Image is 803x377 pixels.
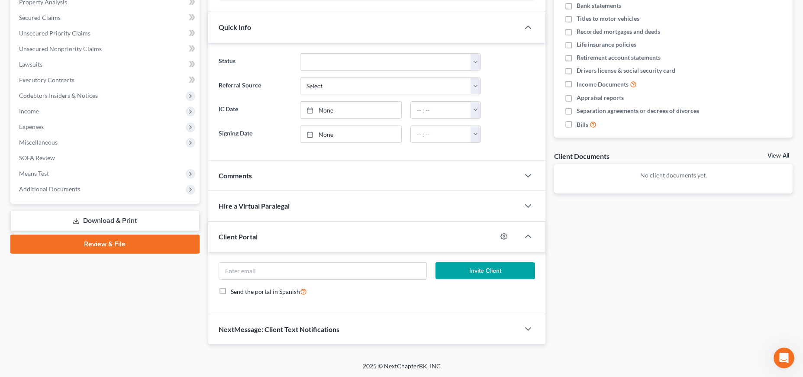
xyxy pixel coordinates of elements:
[214,53,296,71] label: Status
[219,171,252,180] span: Comments
[411,126,471,142] input: -- : --
[19,29,90,37] span: Unsecured Priority Claims
[12,41,200,57] a: Unsecured Nonpriority Claims
[577,40,636,49] span: Life insurance policies
[231,288,300,295] span: Send the portal in Spanish
[12,10,200,26] a: Secured Claims
[13,284,20,290] button: Emoji picker
[19,107,39,115] span: Income
[19,123,44,130] span: Expenses
[577,93,624,102] span: Appraisal reports
[219,325,339,333] span: NextMessage: Client Text Notifications
[27,283,34,290] button: Gif picker
[14,74,123,89] b: 🚨ATTN: [GEOGRAPHIC_DATA] of [US_STATE]
[19,14,61,21] span: Secured Claims
[435,262,535,280] button: Invite Client
[25,5,39,19] img: Profile image for Katie
[19,45,102,52] span: Unsecured Nonpriority Claims
[6,3,22,20] button: go back
[577,120,588,129] span: Bills
[12,72,200,88] a: Executory Contracts
[42,11,81,19] p: Active 1h ago
[19,170,49,177] span: Means Test
[214,126,296,143] label: Signing Date
[219,263,426,279] input: Enter email
[577,106,699,115] span: Separation agreements or decrees of divorces
[7,68,166,178] div: Katie says…
[19,185,80,193] span: Additional Documents
[577,53,661,62] span: Retirement account statements
[12,150,200,166] a: SOFA Review
[219,23,251,31] span: Quick Info
[300,126,402,142] a: None
[14,161,84,166] div: [PERSON_NAME] • 1m ago
[41,283,48,290] button: Upload attachment
[7,265,166,280] textarea: Message…
[152,3,168,19] div: Close
[774,348,794,368] iframe: Intercom live chat
[219,232,258,241] span: Client Portal
[19,76,74,84] span: Executory Contracts
[214,77,296,95] label: Referral Source
[12,57,200,72] a: Lawsuits
[135,3,152,20] button: Home
[19,92,98,99] span: Codebtors Insiders & Notices
[577,27,660,36] span: Recorded mortgages and deeds
[7,68,142,159] div: 🚨ATTN: [GEOGRAPHIC_DATA] of [US_STATE]The court has added a new Credit Counseling Field that we n...
[10,211,200,231] a: Download & Print
[19,139,58,146] span: Miscellaneous
[42,4,98,11] h1: [PERSON_NAME]
[411,102,471,118] input: -- : --
[12,26,200,41] a: Unsecured Priority Claims
[10,235,200,254] a: Review & File
[577,14,639,23] span: Titles to motor vehicles
[300,102,402,118] a: None
[19,154,55,161] span: SOFA Review
[14,94,135,154] div: The court has added a new Credit Counseling Field that we need to update upon filing. Please remo...
[768,153,789,159] a: View All
[577,1,621,10] span: Bank statements
[554,151,610,161] div: Client Documents
[219,202,290,210] span: Hire a Virtual Paralegal
[55,283,62,290] button: Start recording
[148,280,162,294] button: Send a message…
[561,171,786,180] p: No client documents yet.
[577,80,629,89] span: Income Documents
[214,101,296,119] label: IC Date
[577,66,675,75] span: Drivers license & social security card
[19,61,42,68] span: Lawsuits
